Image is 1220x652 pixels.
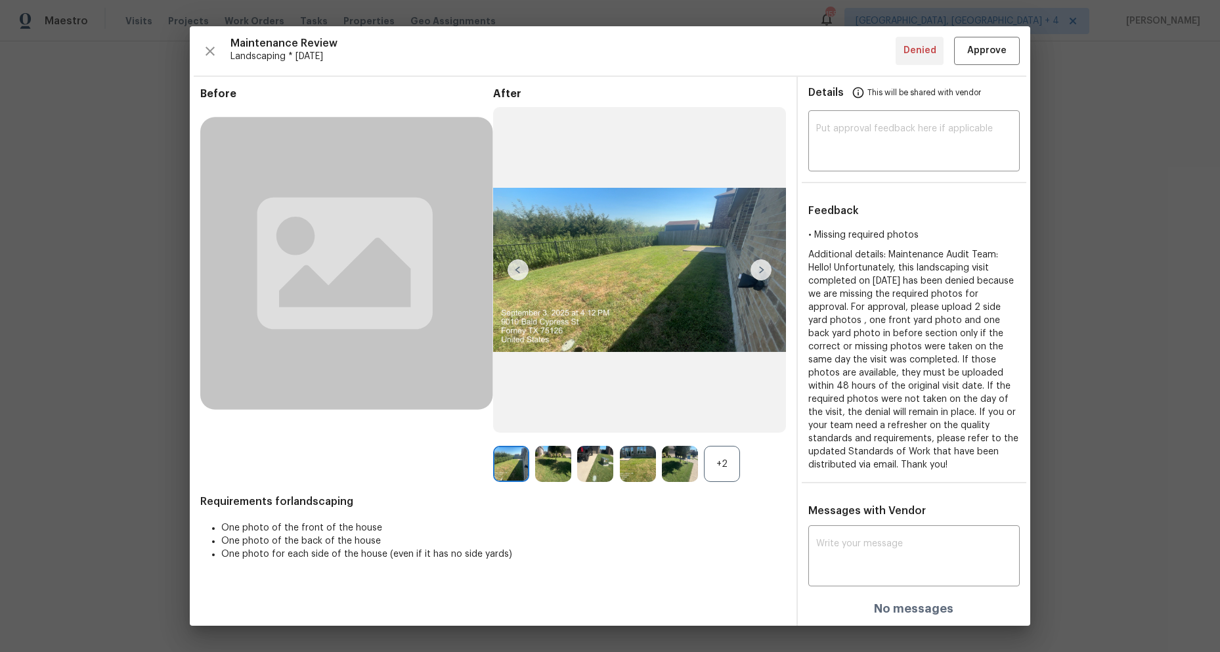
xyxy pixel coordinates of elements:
[230,50,896,63] span: Landscaping * [DATE]
[808,230,919,240] span: • Missing required photos
[221,534,786,548] li: One photo of the back of the house
[230,37,896,50] span: Maintenance Review
[954,37,1020,65] button: Approve
[808,77,844,108] span: Details
[200,495,786,508] span: Requirements for landscaping
[867,77,981,108] span: This will be shared with vendor
[221,521,786,534] li: One photo of the front of the house
[808,250,1018,469] span: Additional details: Maintenance Audit Team: Hello! Unfortunately, this landscaping visit complete...
[808,506,926,516] span: Messages with Vendor
[221,548,786,561] li: One photo for each side of the house (even if it has no side yards)
[200,87,493,100] span: Before
[508,259,529,280] img: left-chevron-button-url
[704,446,740,482] div: +2
[967,43,1007,59] span: Approve
[808,206,859,216] span: Feedback
[751,259,772,280] img: right-chevron-button-url
[493,87,786,100] span: After
[874,602,953,615] h4: No messages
